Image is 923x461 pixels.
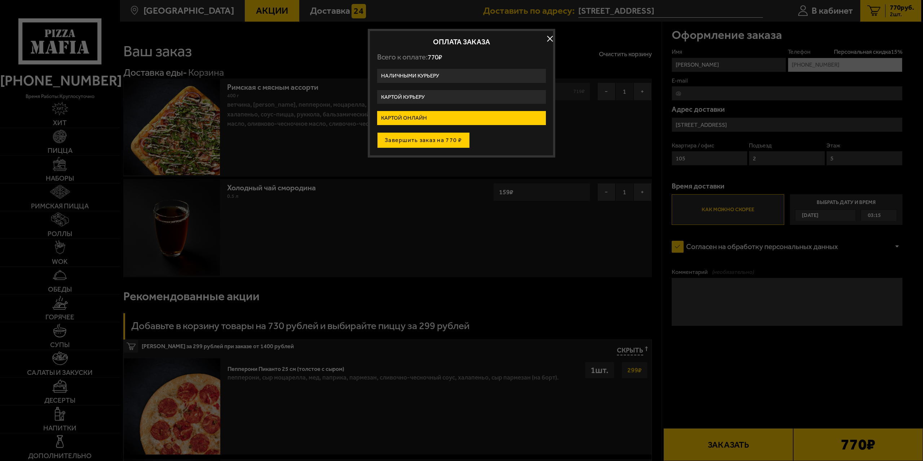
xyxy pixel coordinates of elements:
[377,53,546,62] p: Всего к оплате:
[377,90,546,104] label: Картой курьеру
[377,132,470,148] button: Завершить заказ на 770 ₽
[428,53,442,61] span: 770 ₽
[377,38,546,45] h2: Оплата заказа
[377,69,546,83] label: Наличными курьеру
[377,111,546,125] label: Картой онлайн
